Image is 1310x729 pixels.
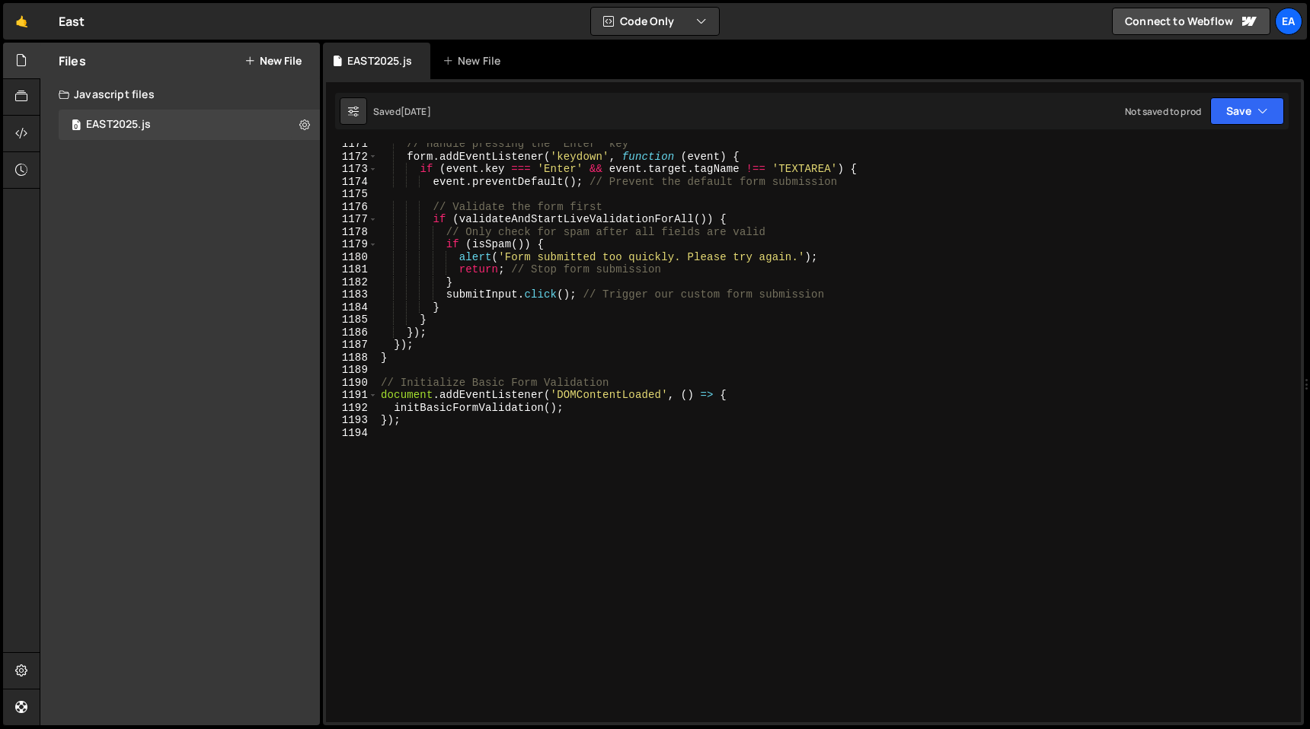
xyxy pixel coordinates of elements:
div: 1188 [326,352,378,364]
div: Not saved to prod [1125,105,1201,118]
div: 1179 [326,238,378,251]
div: 1191 [326,389,378,402]
div: 1176 [326,201,378,214]
div: 1174 [326,176,378,189]
div: 1189 [326,364,378,377]
div: EAST2025.js [86,118,151,132]
div: 1178 [326,226,378,239]
div: Saved [373,105,431,118]
div: 1181 [326,263,378,276]
h2: Files [59,53,86,69]
button: Save [1210,97,1284,125]
div: 1173 [326,163,378,176]
a: 🤙 [3,3,40,40]
div: 16599/45142.js [59,110,320,140]
div: 1172 [326,151,378,164]
div: 1177 [326,213,378,226]
div: 1175 [326,188,378,201]
div: [DATE] [401,105,431,118]
div: Javascript files [40,79,320,110]
div: 1192 [326,402,378,415]
div: 1186 [326,326,378,339]
button: New File [244,55,302,67]
a: Connect to Webflow [1112,8,1270,35]
button: Code Only [591,8,719,35]
div: 1171 [326,138,378,151]
div: EAST2025.js [347,53,412,68]
div: 1184 [326,301,378,314]
div: New File [443,53,506,68]
div: 1194 [326,427,378,440]
div: 1183 [326,288,378,301]
div: 1187 [326,339,378,352]
div: 1180 [326,251,378,264]
span: 0 [72,120,81,132]
div: 1182 [326,276,378,289]
div: 1185 [326,314,378,326]
div: 1193 [326,414,378,427]
a: Ea [1275,8,1302,35]
div: East [59,12,85,30]
div: 1190 [326,377,378,390]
